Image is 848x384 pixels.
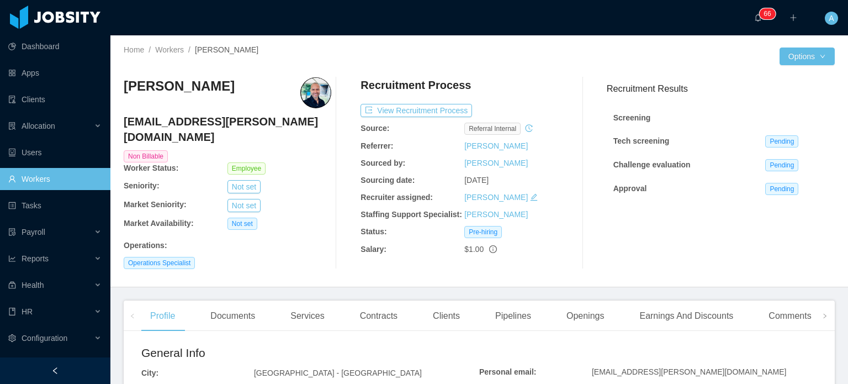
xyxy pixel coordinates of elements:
span: Health [22,281,44,290]
i: icon: left [130,313,135,319]
h4: [EMAIL_ADDRESS][PERSON_NAME][DOMAIN_NAME] [124,114,331,145]
span: [DATE] [464,176,489,185]
span: Pending [765,135,798,148]
span: [EMAIL_ADDRESS][PERSON_NAME][DOMAIN_NAME] [592,367,786,376]
span: / [188,45,190,54]
span: HR [22,307,33,316]
div: Openings [558,301,613,332]
span: / [149,45,151,54]
p: 6 [764,8,767,19]
b: Status: [361,227,386,236]
h2: General Info [141,344,479,362]
span: Pending [765,183,798,195]
a: Workers [155,45,184,54]
strong: Screening [613,113,651,122]
button: icon: exportView Recruitment Process [361,104,472,117]
img: 5223442f-5efc-4a0d-afcc-4d2ab76fa951_670d6277c2b91-400w.png [300,77,331,108]
i: icon: file-protect [8,228,16,236]
b: Referrer: [361,141,393,150]
a: icon: profileTasks [8,194,102,217]
strong: Challenge evaluation [613,160,691,169]
span: Referral internal [464,123,521,135]
span: Pre-hiring [464,226,502,238]
b: Personal email: [479,367,537,376]
i: icon: solution [8,122,16,130]
a: [PERSON_NAME] [464,141,528,150]
span: Payroll [22,228,45,236]
a: Home [124,45,144,54]
i: icon: bell [754,14,762,22]
button: Not set [227,180,261,193]
span: Allocation [22,122,55,130]
b: City: [141,369,158,377]
div: Profile [141,301,184,332]
div: Comments [760,301,820,332]
sup: 66 [759,8,775,19]
i: icon: line-chart [8,255,16,262]
div: Earnings And Discounts [630,301,742,332]
h3: Recruitment Results [607,82,835,96]
button: Optionsicon: down [780,48,835,65]
b: Market Seniority: [124,200,187,209]
b: Recruiter assigned: [361,193,433,202]
b: Sourcing date: [361,176,415,185]
a: icon: exportView Recruitment Process [361,106,472,115]
span: Not set [227,218,257,230]
i: icon: history [525,124,533,132]
i: icon: plus [789,14,797,22]
span: Configuration [22,334,67,343]
div: Pipelines [486,301,540,332]
div: Documents [202,301,264,332]
b: Salary: [361,245,386,254]
h3: [PERSON_NAME] [124,77,235,95]
span: Reports [22,254,49,263]
a: icon: robotUsers [8,141,102,164]
a: icon: pie-chartDashboard [8,35,102,57]
i: icon: medicine-box [8,281,16,289]
span: Operations Specialist [124,257,195,269]
i: icon: setting [8,334,16,342]
b: Market Availability: [124,219,194,228]
i: icon: edit [530,193,538,201]
strong: Tech screening [613,136,670,145]
b: Operations : [124,241,167,250]
span: $1.00 [464,245,484,254]
a: icon: auditClients [8,88,102,111]
a: [PERSON_NAME] [464,210,528,219]
i: icon: right [822,313,828,319]
a: [PERSON_NAME] [464,159,528,167]
button: Not set [227,199,261,212]
div: Contracts [351,301,406,332]
b: Worker Status: [124,164,178,172]
span: [GEOGRAPHIC_DATA] - [GEOGRAPHIC_DATA] [254,369,422,377]
span: Pending [765,159,798,171]
h4: Recruitment Process [361,77,471,93]
span: Employee [227,162,266,175]
a: icon: userWorkers [8,168,102,190]
a: icon: appstoreApps [8,62,102,84]
a: [PERSON_NAME] [464,193,528,202]
i: icon: book [8,308,16,315]
b: Seniority: [124,181,160,190]
b: Sourced by: [361,159,405,167]
p: 6 [767,8,771,19]
b: Source: [361,124,389,133]
strong: Approval [613,184,647,193]
span: [PERSON_NAME] [195,45,258,54]
span: A [829,12,834,25]
span: Non Billable [124,150,168,162]
span: info-circle [489,245,497,253]
div: Clients [424,301,469,332]
b: Staffing Support Specialist: [361,210,462,219]
div: Services [282,301,333,332]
